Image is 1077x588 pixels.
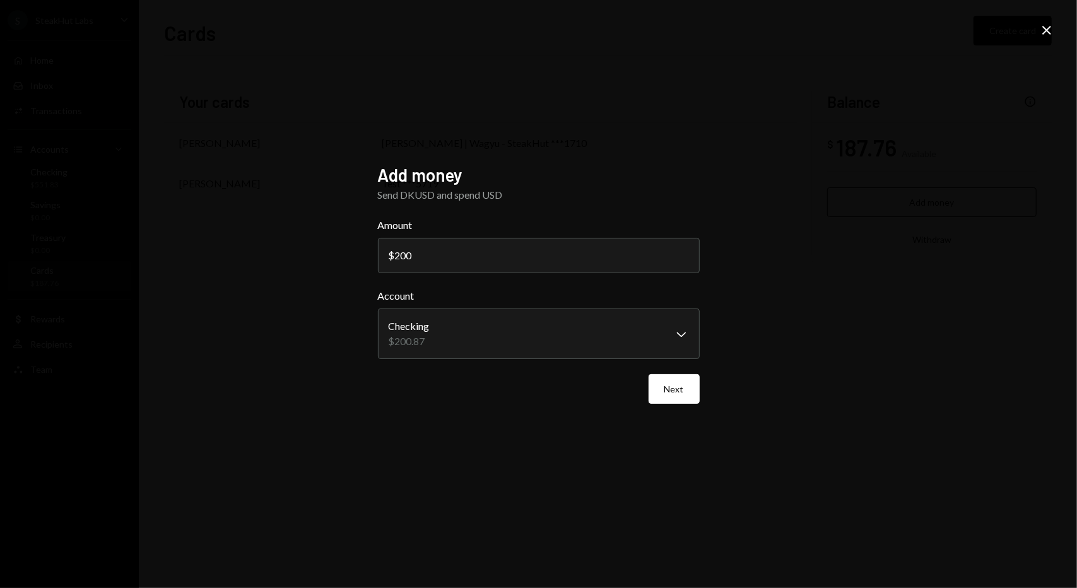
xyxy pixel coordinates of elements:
[378,288,700,303] label: Account
[389,249,395,261] div: $
[378,187,700,203] div: Send DKUSD and spend USD
[378,309,700,359] button: Account
[378,163,700,187] h2: Add money
[649,374,700,404] button: Next
[378,238,700,273] input: 0.00
[378,218,700,233] label: Amount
